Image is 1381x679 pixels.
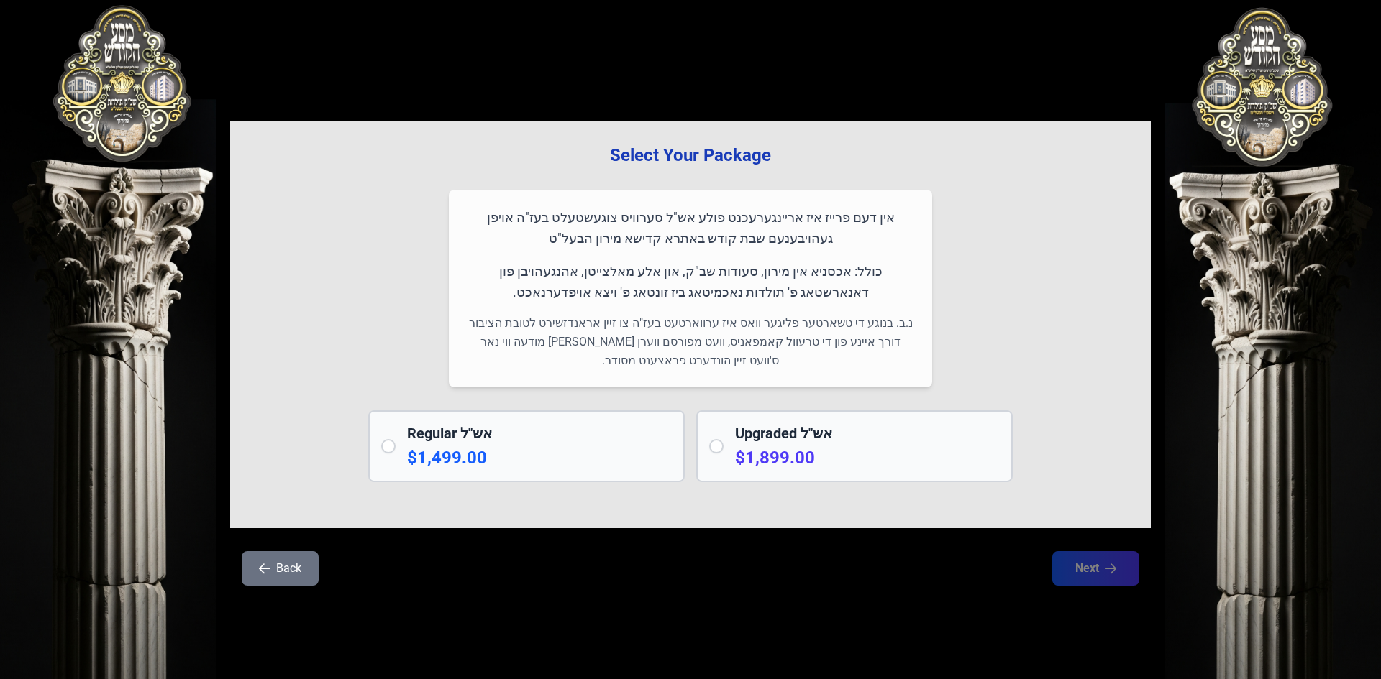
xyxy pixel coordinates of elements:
h2: Regular אש"ל [407,423,672,443]
p: אין דעם פרייז איז אריינגערעכנט פולע אש"ל סערוויס צוגעשטעלט בעז"ה אויפן געהויבענעם שבת קודש באתרא ... [466,207,915,249]
button: Next [1052,551,1139,586]
button: Back [242,551,319,586]
p: כולל: אכסניא אין מירון, סעודות שב"ק, און אלע מאלצייטן, אהנגעהויבן פון דאנארשטאג פ' תולדות נאכמיטא... [466,261,915,303]
p: $1,499.00 [407,446,672,469]
p: $1,899.00 [735,446,1000,469]
h3: Select Your Package [253,144,1128,167]
h2: Upgraded אש"ל [735,423,1000,443]
p: נ.ב. בנוגע די טשארטער פליגער וואס איז ערווארטעט בעז"ה צו זיין אראנדזשירט לטובת הציבור דורך איינע ... [466,314,915,370]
